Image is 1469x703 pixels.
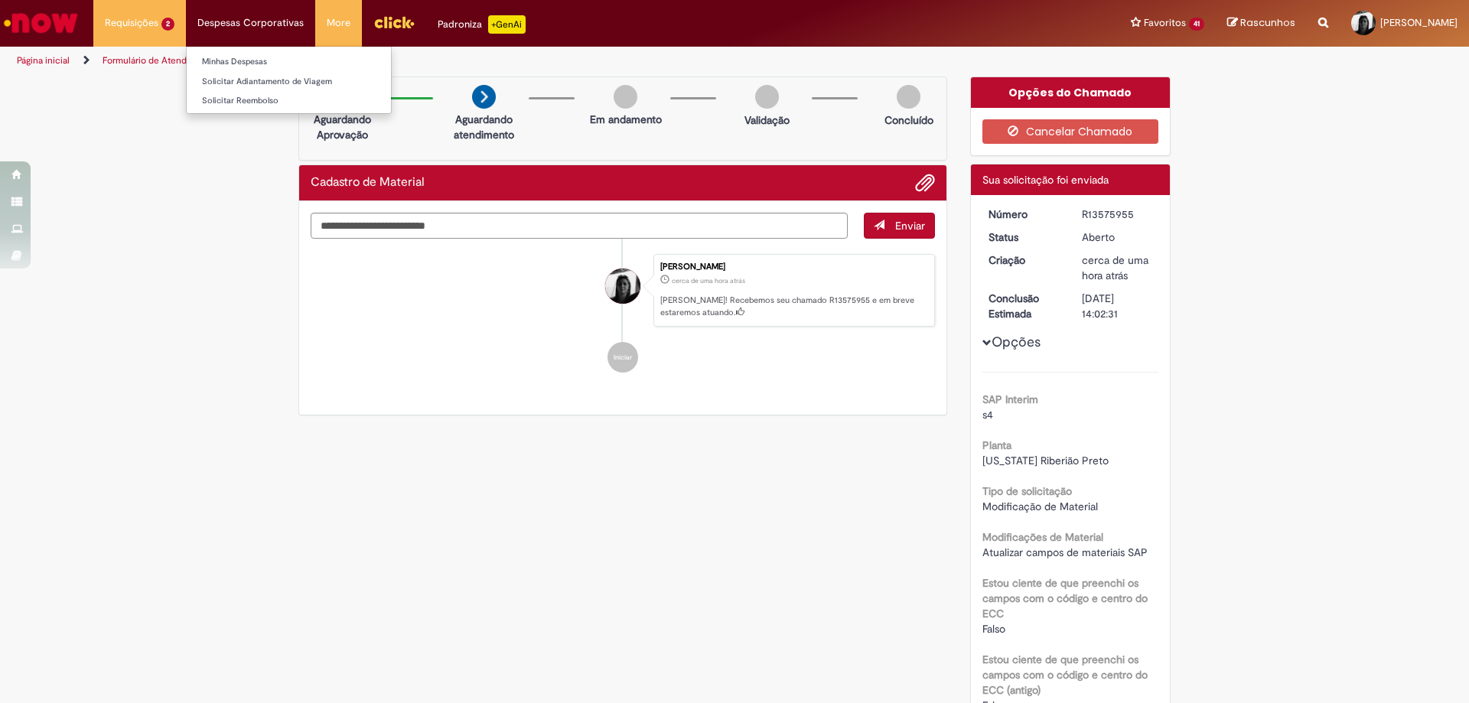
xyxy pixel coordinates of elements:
span: [US_STATE] Riberião Preto [982,454,1109,467]
p: Aguardando atendimento [447,112,521,142]
dt: Conclusão Estimada [977,291,1071,321]
a: Solicitar Reembolso [187,93,391,109]
span: Requisições [105,15,158,31]
ul: Histórico de tíquete [311,239,935,389]
b: SAP Interim [982,392,1038,406]
p: Em andamento [590,112,662,127]
span: Falso [982,622,1005,636]
div: 29/09/2025 11:02:24 [1082,252,1153,283]
img: img-circle-grey.png [614,85,637,109]
div: Amanda Porcini Bin [605,269,640,304]
a: Formulário de Atendimento [103,54,216,67]
b: Modificações de Material [982,530,1103,544]
b: Planta [982,438,1011,452]
img: click_logo_yellow_360x200.png [373,11,415,34]
b: Estou ciente de que preenchi os campos com o código e centro do ECC (antigo) [982,653,1148,697]
span: Atualizar campos de materiais SAP [982,545,1148,559]
span: cerca de uma hora atrás [1082,253,1148,282]
span: 41 [1189,18,1204,31]
p: +GenAi [488,15,526,34]
span: Despesas Corporativas [197,15,304,31]
div: Aberto [1082,229,1153,245]
a: Minhas Despesas [187,54,391,70]
img: arrow-next.png [472,85,496,109]
img: ServiceNow [2,8,80,38]
b: Tipo de solicitação [982,484,1072,498]
img: img-circle-grey.png [755,85,779,109]
div: R13575955 [1082,207,1153,222]
dt: Criação [977,252,1071,268]
button: Enviar [864,213,935,239]
button: Cancelar Chamado [982,119,1159,144]
span: More [327,15,350,31]
a: Rascunhos [1227,16,1295,31]
div: Opções do Chamado [971,77,1171,108]
textarea: Digite sua mensagem aqui... [311,213,848,239]
span: cerca de uma hora atrás [672,276,745,285]
span: Favoritos [1144,15,1186,31]
time: 29/09/2025 11:02:24 [672,276,745,285]
span: 2 [161,18,174,31]
div: [PERSON_NAME] [660,262,927,272]
ul: Trilhas de página [11,47,968,75]
span: Sua solicitação foi enviada [982,173,1109,187]
p: Aguardando Aprovação [305,112,379,142]
div: [DATE] 14:02:31 [1082,291,1153,321]
dt: Status [977,229,1071,245]
span: Enviar [895,219,925,233]
h2: Cadastro de Material Histórico de tíquete [311,176,425,190]
p: Validação [744,112,790,128]
ul: Despesas Corporativas [186,46,392,114]
a: Solicitar Adiantamento de Viagem [187,73,391,90]
b: Estou ciente de que preenchi os campos com o código e centro do ECC [982,576,1148,620]
span: [PERSON_NAME] [1380,16,1458,29]
time: 29/09/2025 11:02:24 [1082,253,1148,282]
p: [PERSON_NAME]! Recebemos seu chamado R13575955 e em breve estaremos atuando. [660,295,927,318]
button: Adicionar anexos [915,173,935,193]
a: Página inicial [17,54,70,67]
span: Rascunhos [1240,15,1295,30]
img: img-circle-grey.png [897,85,920,109]
div: Padroniza [438,15,526,34]
span: s4 [982,408,993,421]
dt: Número [977,207,1071,222]
span: Modificação de Material [982,500,1098,513]
li: Amanda Porcini Bin [311,254,935,327]
p: Concluído [884,112,933,128]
